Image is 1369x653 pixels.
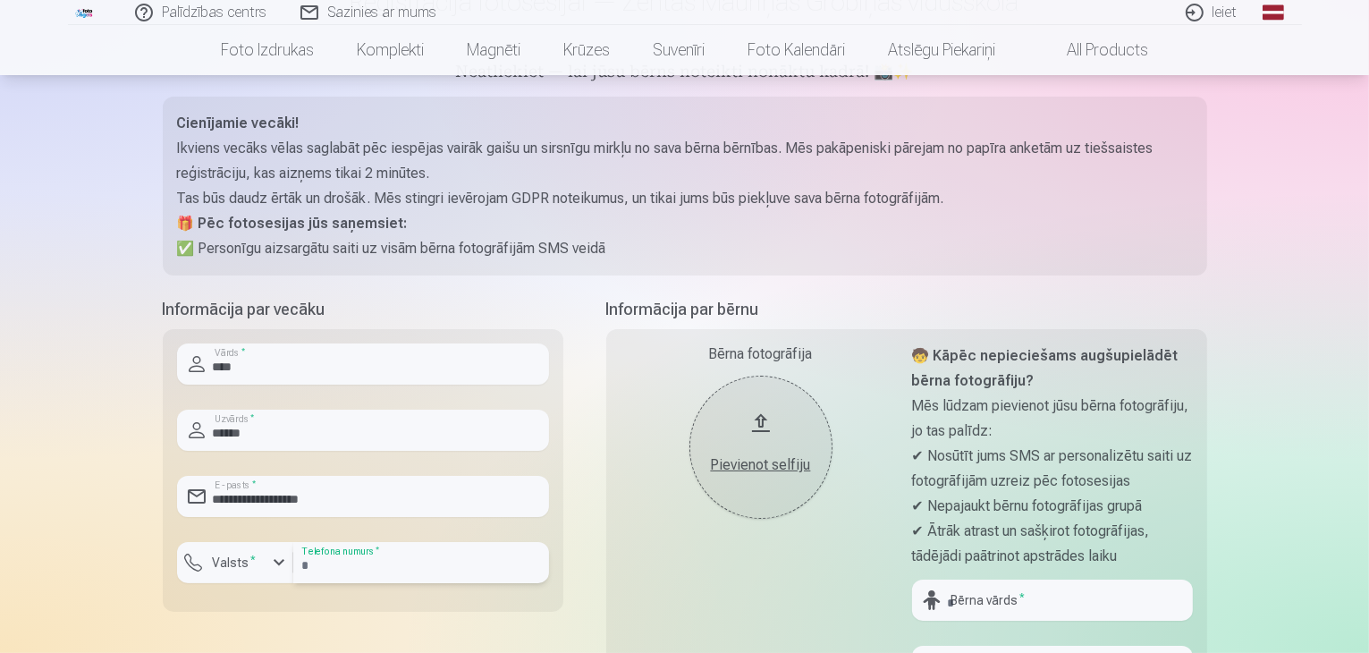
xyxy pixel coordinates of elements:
a: Magnēti [445,25,542,75]
img: /fa1 [75,7,95,18]
h5: Informācija par vecāku [163,297,563,322]
a: Foto izdrukas [199,25,335,75]
p: ✔ Ātrāk atrast un sašķirot fotogrāfijas, tādējādi paātrinot apstrādes laiku [912,519,1193,569]
button: Valsts* [177,542,293,583]
a: Foto kalendāri [726,25,866,75]
h5: Informācija par bērnu [606,297,1207,322]
p: Ikviens vecāks vēlas saglabāt pēc iespējas vairāk gaišu un sirsnīgu mirkļu no sava bērna bērnības... [177,136,1193,186]
a: Komplekti [335,25,445,75]
strong: Cienījamie vecāki! [177,114,300,131]
div: Pievienot selfiju [707,454,815,476]
label: Valsts [206,554,264,572]
strong: 🎁 Pēc fotosesijas jūs saņemsiet: [177,215,408,232]
p: ✔ Nepajaukt bērnu fotogrāfijas grupā [912,494,1193,519]
a: Atslēgu piekariņi [866,25,1017,75]
a: Krūzes [542,25,631,75]
p: ✔ Nosūtīt jums SMS ar personalizētu saiti uz fotogrāfijām uzreiz pēc fotosesijas [912,444,1193,494]
p: Tas būs daudz ērtāk un drošāk. Mēs stingri ievērojam GDPR noteikumus, un tikai jums būs piekļuve ... [177,186,1193,211]
a: All products [1017,25,1170,75]
p: ✅ Personīgu aizsargātu saiti uz visām bērna fotogrāfijām SMS veidā [177,236,1193,261]
p: Mēs lūdzam pievienot jūsu bērna fotogrāfiju, jo tas palīdz: [912,394,1193,444]
div: Bērna fotogrāfija [621,343,901,365]
strong: 🧒 Kāpēc nepieciešams augšupielādēt bērna fotogrāfiju? [912,347,1179,389]
a: Suvenīri [631,25,726,75]
button: Pievienot selfiju [689,376,832,519]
